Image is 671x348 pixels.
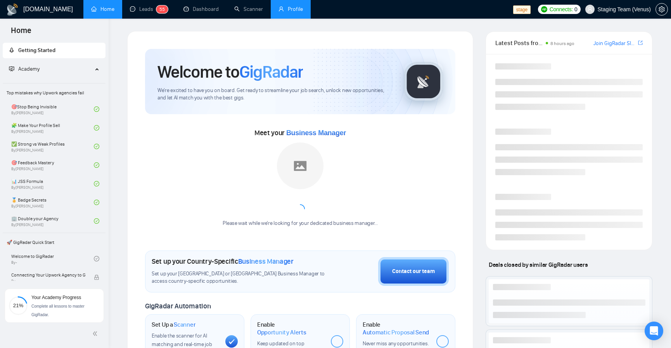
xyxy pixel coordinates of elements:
span: We're excited to have you on board. Get ready to streamline your job search, unlock new opportuni... [157,87,392,102]
span: rocket [9,47,14,53]
a: dashboardDashboard [183,6,219,12]
span: check-circle [94,218,99,224]
span: Complete all lessons to master GigRadar. [31,304,85,317]
span: Scanner [174,321,195,329]
span: Connects: [550,5,573,14]
span: 🚀 GigRadar Quick Start [3,235,105,250]
a: 🎯Stop Being InvisibleBy[PERSON_NAME] [11,101,94,118]
span: 0 [574,5,578,14]
div: Contact our team [392,267,435,276]
h1: Set Up a [152,321,195,329]
h1: Welcome to [157,61,303,82]
span: Never miss any opportunities. [363,340,429,347]
span: Getting Started [18,47,55,54]
sup: 55 [156,5,168,13]
a: 🎯 Feedback MasteryBy[PERSON_NAME] [11,157,94,174]
span: GigRadar Automation [145,302,211,310]
span: GigRadar [239,61,303,82]
span: Your Academy Progress [31,295,81,300]
span: Latest Posts from the GigRadar Community [495,38,543,48]
img: gigradar-logo.png [404,62,443,101]
span: Connecting Your Upwork Agency to GigRadar [11,271,86,279]
img: upwork-logo.png [541,6,547,12]
span: export [638,40,643,46]
span: Academy [18,66,40,72]
span: Deals closed by similar GigRadar users [486,258,591,271]
span: Business Manager [286,129,346,137]
button: Contact our team [378,257,449,286]
span: lock [94,275,99,280]
div: Please wait while we're looking for your dedicated business manager... [218,220,382,227]
button: setting [655,3,668,16]
span: Business Manager [238,257,294,266]
span: double-left [92,330,100,338]
span: Top mistakes why Upwork agencies fail [3,85,105,101]
a: setting [655,6,668,12]
a: export [638,39,643,47]
span: Home [5,25,38,41]
img: logo [6,3,19,16]
span: Automatic Proposal Send [363,329,429,336]
span: loading [296,204,305,214]
span: check-circle [94,181,99,186]
span: By - [11,279,86,284]
span: setting [656,6,668,12]
li: Getting Started [3,43,105,58]
a: searchScanner [234,6,263,12]
a: 🧩 Make Your Profile SellBy[PERSON_NAME] [11,119,94,136]
span: check-circle [94,256,99,261]
span: Set up your [GEOGRAPHIC_DATA] or [GEOGRAPHIC_DATA] Business Manager to access country-specific op... [152,270,330,285]
a: homeHome [91,6,114,12]
span: check-circle [94,162,99,168]
a: userProfile [278,6,303,12]
span: 5 [162,7,165,12]
a: Welcome to GigRadarBy- [11,250,94,267]
img: placeholder.png [277,143,323,189]
a: Join GigRadar Slack Community [593,39,636,48]
span: Meet your [254,129,346,137]
h1: Set up your Country-Specific [152,257,294,266]
span: Academy [9,66,40,72]
span: check-circle [94,125,99,130]
a: 🏢 Double your AgencyBy[PERSON_NAME] [11,212,94,230]
span: 21% [9,303,28,308]
span: 5 [159,7,162,12]
a: 🏅 Badge SecretsBy[PERSON_NAME] [11,194,94,211]
span: check-circle [94,200,99,205]
span: Opportunity Alerts [257,329,306,336]
div: Open Intercom Messenger [645,322,663,340]
a: 📊 JSS FormulaBy[PERSON_NAME] [11,175,94,192]
h1: Enable [363,321,430,336]
span: check-circle [94,144,99,149]
span: fund-projection-screen [9,66,14,71]
a: ✅ Strong vs Weak ProfilesBy[PERSON_NAME] [11,138,94,155]
a: messageLeads55 [130,6,168,12]
span: check-circle [94,106,99,112]
h1: Enable [257,321,325,336]
span: 8 hours ago [550,41,574,46]
span: user [587,7,593,12]
span: stage [513,5,531,14]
